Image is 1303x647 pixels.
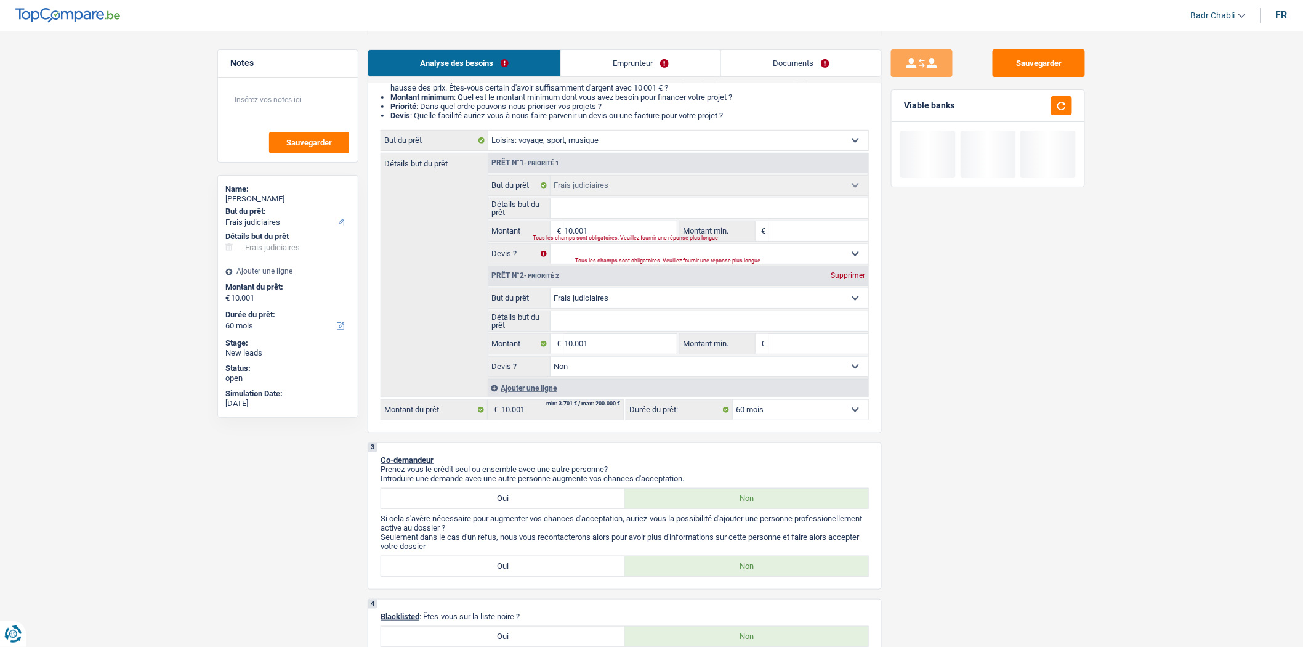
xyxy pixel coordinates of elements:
[390,92,454,102] strong: Montant minimum
[625,556,869,576] label: Non
[1276,9,1288,21] div: fr
[15,8,120,23] img: TopCompare Logo
[551,334,564,354] span: €
[1191,10,1235,21] span: Badr Chabli
[721,50,881,76] a: Documents
[381,400,488,420] label: Montant du prêt
[626,400,733,420] label: Durée du prêt:
[488,198,551,218] label: Détails but du prêt
[225,338,350,348] div: Stage:
[390,92,869,102] li: : Quel est le montant minimum dont vous avez besoin pour financer votre projet ?
[488,221,551,241] label: Montant
[381,532,869,551] p: Seulement dans le cas d'un refus, nous vous recontacterons alors pour avoir plus d'informations s...
[575,259,838,264] div: Tous les champs sont obligatoires. Veuillez fournir une réponse plus longue
[524,272,559,279] span: - Priorité 2
[756,221,769,241] span: €
[381,465,869,474] p: Prenez-vous le crédit seul ou ensemble avec une autre personne?
[546,401,620,407] div: min: 3.701 € / max: 200.000 €
[488,244,551,264] label: Devis ?
[225,206,348,216] label: But du prêt:
[488,334,551,354] label: Montant
[225,232,350,242] div: Détails but du prêt
[390,111,410,120] span: Devis
[904,100,954,111] div: Viable banks
[381,131,488,150] label: But du prêt
[488,272,562,280] div: Prêt n°2
[756,334,769,354] span: €
[381,556,625,576] label: Oui
[488,311,551,331] label: Détails but du prêt
[625,489,869,508] label: Non
[625,627,869,646] label: Non
[269,132,349,153] button: Sauvegarder
[828,272,868,279] div: Supprimer
[230,58,345,68] h5: Notes
[225,399,350,409] div: [DATE]
[390,102,416,111] strong: Priorité
[488,357,551,376] label: Devis ?
[561,50,720,76] a: Emprunteur
[225,194,350,204] div: [PERSON_NAME]
[225,184,350,194] div: Name:
[368,50,560,76] a: Analyse des besoins
[551,221,564,241] span: €
[1181,6,1246,26] a: Badr Chabli
[286,139,332,147] span: Sauvegarder
[488,400,501,420] span: €
[381,612,869,621] p: : Êtes-vous sur la liste noire ?
[225,310,348,320] label: Durée du prêt:
[381,474,869,483] p: Introduire une demande avec une autre personne augmente vos chances d'acceptation.
[368,443,377,452] div: 3
[368,600,377,609] div: 4
[488,379,868,397] div: Ajouter une ligne
[390,102,869,111] li: : Dans quel ordre pouvons-nous prioriser vos projets ?
[488,159,562,167] div: Prêt n°1
[381,489,625,508] label: Oui
[381,153,488,168] label: Détails but du prêt
[225,293,230,303] span: €
[225,267,350,275] div: Ajouter une ligne
[225,389,350,399] div: Simulation Date:
[390,111,869,120] li: : Quelle facilité auriez-vous à nous faire parvenir un devis ou une facture pour votre projet ?
[680,334,755,354] label: Montant min.
[225,373,350,383] div: open
[524,160,559,166] span: - Priorité 1
[225,282,348,292] label: Montant du prêt:
[381,514,869,532] p: Si cela s'avère nécessaire pour augmenter vos chances d'acceptation, auriez-vous la possibilité d...
[381,627,625,646] label: Oui
[680,221,755,241] label: Montant min.
[381,612,419,621] span: Blacklisted
[533,236,662,241] div: Tous les champs sont obligatoires. Veuillez fournir une réponse plus longue
[488,176,551,195] label: But du prêt
[381,455,434,465] span: Co-demandeur
[993,49,1085,77] button: Sauvegarder
[488,288,551,308] label: But du prêt
[225,348,350,358] div: New leads
[225,364,350,373] div: Status:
